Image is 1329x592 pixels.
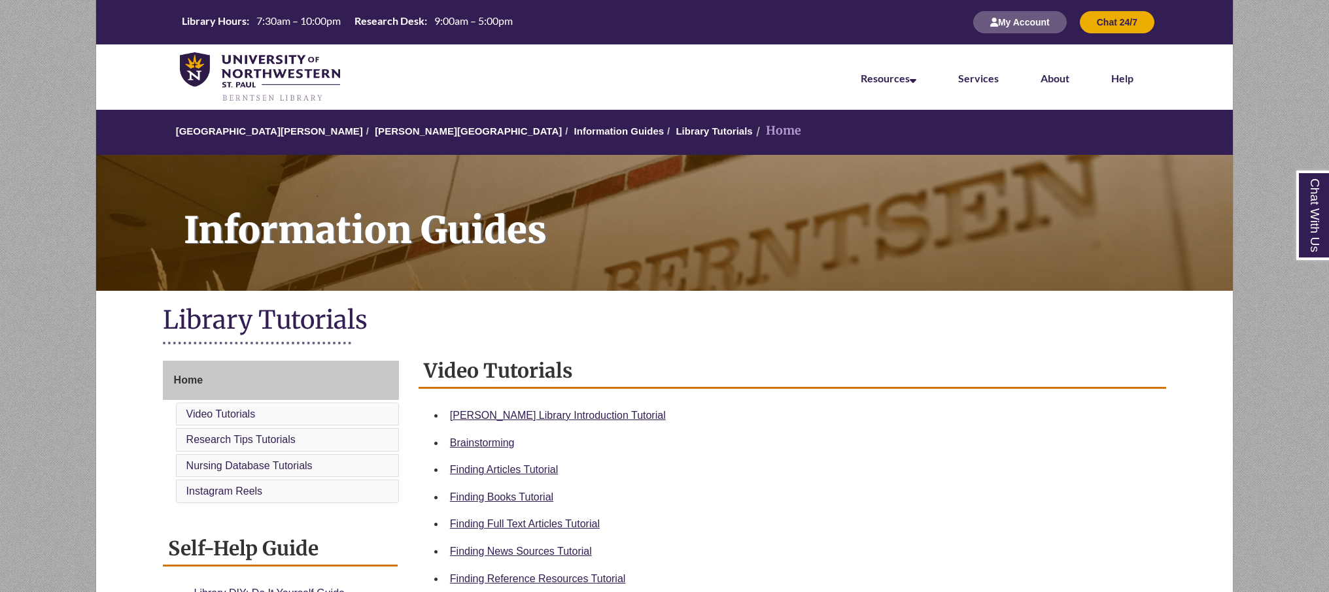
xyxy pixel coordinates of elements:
[450,491,553,502] a: Finding Books Tutorial
[1080,16,1154,27] a: Chat 24/7
[176,125,363,137] a: [GEOGRAPHIC_DATA][PERSON_NAME]
[177,14,518,30] table: Hours Today
[1111,72,1133,84] a: Help
[177,14,518,31] a: Hours Today
[450,410,666,421] a: [PERSON_NAME] Library Introduction Tutorial
[1041,72,1069,84] a: About
[169,155,1233,274] h1: Information Guides
[375,125,562,137] a: [PERSON_NAME][GEOGRAPHIC_DATA]
[861,72,916,84] a: Resources
[1080,11,1154,33] button: Chat 24/7
[973,11,1067,33] button: My Account
[753,122,801,140] li: Home
[450,464,558,475] a: Finding Articles Tutorial
[163,361,399,400] a: Home
[96,155,1233,291] a: Information Guides
[434,14,513,27] span: 9:00am – 5:00pm
[177,14,251,28] th: Library Hours:
[256,14,341,27] span: 7:30am – 10:00pm
[180,52,340,103] img: UNWSP Library Logo
[174,374,203,386] span: Home
[676,125,752,137] a: Library Tutorials
[419,354,1167,389] h2: Video Tutorials
[163,304,1167,338] h1: Library Tutorials
[163,532,398,567] h2: Self-Help Guide
[163,361,399,506] div: Guide Page Menu
[349,14,429,28] th: Research Desk:
[973,16,1067,27] a: My Account
[186,460,313,471] a: Nursing Database Tutorials
[450,573,626,584] a: Finding Reference Resources Tutorial
[450,437,515,448] a: Brainstorming
[186,434,296,445] a: Research Tips Tutorials
[574,125,664,137] a: Information Guides
[450,546,592,557] a: Finding News Sources Tutorial
[186,408,256,419] a: Video Tutorials
[450,518,600,529] a: Finding Full Text Articles Tutorial
[958,72,999,84] a: Services
[186,485,263,497] a: Instagram Reels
